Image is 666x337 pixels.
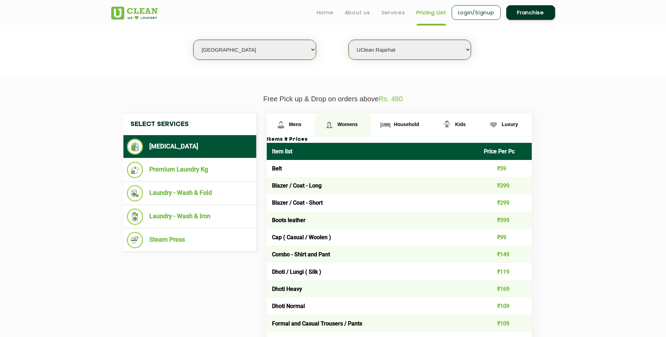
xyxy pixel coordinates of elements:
td: Boots leather [267,212,479,229]
img: Womens [323,119,335,131]
a: About us [345,8,370,17]
span: Kids [455,122,466,127]
td: ₹169 [479,280,532,298]
td: ₹109 [479,298,532,315]
th: Item list [267,143,479,160]
span: Mens [289,122,302,127]
td: ₹399 [479,177,532,194]
td: ₹119 [479,263,532,280]
h4: Select Services [123,113,256,135]
td: Blazer / Coat - Short [267,194,479,211]
span: Luxury [502,122,518,127]
td: ₹599 [479,212,532,229]
a: Home [317,8,334,17]
td: Blazer / Coat - Long [267,177,479,194]
img: UClean Laundry and Dry Cleaning [111,7,158,20]
td: Dhoti / Lungi ( Silk ) [267,263,479,280]
img: Laundry - Wash & Fold [127,185,143,202]
img: Kids [441,119,453,131]
td: Belt [267,160,479,177]
td: Formal and Casual Trousers / Pants [267,315,479,332]
a: Login/Signup [452,5,501,20]
img: Dry Cleaning [127,139,143,155]
li: Laundry - Wash & Iron [127,208,253,225]
img: Premium Laundry Kg [127,162,143,178]
td: ₹59 [479,160,532,177]
span: Womens [337,122,358,127]
img: Household [379,119,392,131]
li: Laundry - Wash & Fold [127,185,253,202]
a: Pricing List [416,8,446,17]
a: Franchise [506,5,555,20]
img: Luxury [487,119,500,131]
li: Premium Laundry Kg [127,162,253,178]
td: ₹149 [479,246,532,263]
h3: Items & Prices [267,137,532,143]
li: [MEDICAL_DATA] [127,139,253,155]
img: Mens [275,119,287,131]
td: ₹109 [479,315,532,332]
td: Dhoti Normal [267,298,479,315]
td: ₹99 [479,229,532,246]
span: Rs. 480 [379,95,403,103]
td: Cap ( Casual / Woolen ) [267,229,479,246]
p: Free Pick up & Drop on orders above [111,95,555,103]
li: Steam Press [127,232,253,248]
td: ₹299 [479,194,532,211]
span: Household [394,122,419,127]
a: Services [381,8,405,17]
td: Dhoti Heavy [267,280,479,298]
th: Price Per Pc [479,143,532,160]
img: Laundry - Wash & Iron [127,208,143,225]
img: Steam Press [127,232,143,248]
td: Combo - Shirt and Pant [267,246,479,263]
